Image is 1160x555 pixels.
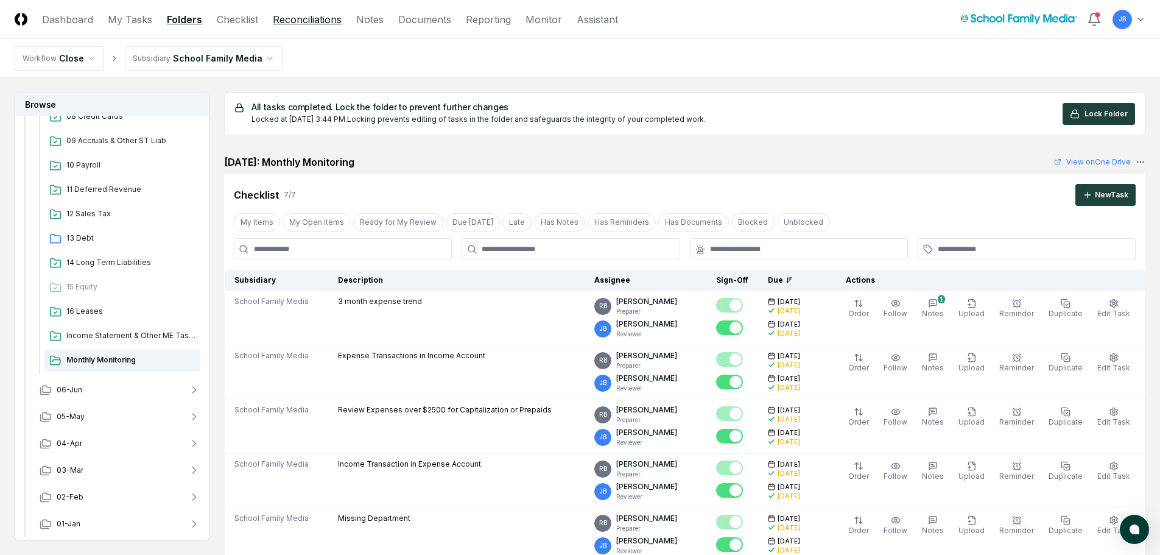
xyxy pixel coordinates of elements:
[599,302,607,311] span: RB
[778,546,800,555] div: [DATE]
[884,417,907,426] span: Follow
[956,405,987,430] button: Upload
[1049,472,1083,481] span: Duplicate
[956,296,987,322] button: Upload
[1049,417,1083,426] span: Duplicate
[616,330,677,339] p: Reviewer
[778,437,800,447] div: [DATE]
[1097,417,1130,426] span: Edit Task
[1095,513,1133,539] button: Edit Task
[1075,184,1136,206] button: NewTask
[108,12,152,27] a: My Tasks
[1097,526,1130,535] span: Edit Task
[848,526,869,535] span: Order
[716,375,743,389] button: Mark complete
[446,213,500,232] button: Due Today
[585,270,706,291] th: Assignee
[251,114,706,125] div: Locked at [DATE] 3:44 PM. Locking prevents editing of tasks in the folder and safeguards the inte...
[398,12,451,27] a: Documents
[716,320,743,335] button: Mark complete
[30,403,210,430] button: 05-May
[588,213,656,232] button: Has Reminders
[23,53,57,64] div: Workflow
[960,14,1077,24] img: School Family Media logo
[616,307,677,316] p: Preparer
[956,350,987,376] button: Upload
[234,296,309,307] span: School Family Media
[846,459,871,484] button: Order
[66,281,195,292] span: 15 Equity
[778,514,800,523] span: [DATE]
[997,296,1036,322] button: Reminder
[338,405,552,415] p: Review Expenses over $2500 for Capitalization or Prepaids
[616,405,677,415] p: [PERSON_NAME]
[616,415,677,425] p: Preparer
[66,257,195,268] span: 14 Long Term Liabilities
[1097,472,1130,481] span: Edit Task
[884,309,907,318] span: Follow
[616,481,677,492] p: [PERSON_NAME]
[66,355,195,366] span: Monthly Monitoring
[778,383,800,392] div: [DATE]
[44,106,200,128] a: 08 Credit Cards
[44,179,200,201] a: 11 Deferred Revenue
[526,12,562,27] a: Monitor
[836,275,1136,286] div: Actions
[1095,459,1133,484] button: Edit Task
[922,417,944,426] span: Notes
[234,350,309,361] span: School Family Media
[848,363,869,372] span: Order
[997,405,1036,430] button: Reminder
[577,12,618,27] a: Assistant
[273,12,342,27] a: Reconciliations
[881,296,910,322] button: Follow
[44,301,200,323] a: 16 Leases
[353,213,443,232] button: Ready for My Review
[958,526,985,535] span: Upload
[66,330,195,341] span: Income Statement & Other ME Tasks
[599,464,607,473] span: RB
[846,405,871,430] button: Order
[44,155,200,177] a: 10 Payroll
[1049,309,1083,318] span: Duplicate
[1049,526,1083,535] span: Duplicate
[44,277,200,299] a: 15 Equity
[778,492,800,501] div: [DATE]
[881,459,910,484] button: Follow
[44,350,200,372] a: Monthly Monitoring
[599,378,606,387] span: JB
[66,160,195,171] span: 10 Payroll
[234,213,280,232] button: My Items
[1046,350,1085,376] button: Duplicate
[716,537,743,552] button: Mark complete
[778,320,800,329] span: [DATE]
[778,406,800,415] span: [DATE]
[30,511,210,537] button: 01-Jan
[658,213,729,232] button: Has Documents
[234,405,309,415] span: School Family Media
[716,483,743,498] button: Mark complete
[234,513,309,524] span: School Family Media
[846,350,871,376] button: Order
[1120,515,1149,544] button: atlas-launcher
[356,12,384,27] a: Notes
[956,513,987,539] button: Upload
[1095,296,1133,322] button: Edit Task
[999,363,1034,372] span: Reminder
[778,415,800,424] div: [DATE]
[716,515,743,529] button: Mark complete
[616,427,677,438] p: [PERSON_NAME]
[997,350,1036,376] button: Reminder
[956,459,987,484] button: Upload
[44,325,200,347] a: Income Statement & Other ME Tasks
[716,429,743,444] button: Mark complete
[922,309,944,318] span: Notes
[224,155,354,169] h2: [DATE]: Monthly Monitoring
[57,465,83,476] span: 03-Mar
[999,417,1034,426] span: Reminder
[466,12,511,27] a: Reporting
[884,363,907,372] span: Follow
[848,309,869,318] span: Order
[778,306,800,316] div: [DATE]
[881,513,910,539] button: Follow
